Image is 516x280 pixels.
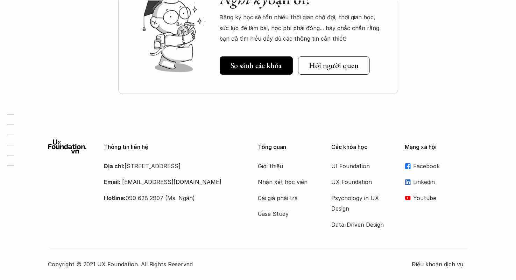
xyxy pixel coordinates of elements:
p: Đăng ký học sẽ tốn nhiều thời gian chờ đợi, thời gian học, sức lực để làm bài, học phí phải đóng.... [220,12,384,44]
p: Facebook [413,161,468,171]
a: Data-Driven Design [332,219,388,230]
p: [STREET_ADDRESS] [104,161,241,171]
p: Các khóa học [332,144,395,150]
h5: So sánh các khóa [231,61,282,70]
p: Youtube [413,193,468,203]
p: Thông tin liên hệ [104,144,241,150]
a: So sánh các khóa [220,56,293,75]
a: Case Study [258,209,314,219]
p: Copyright © 2021 UX Foundation. All Rights Reserved [48,259,412,269]
a: Linkedin [405,177,468,187]
a: Điều khoản dịch vụ [412,259,468,269]
strong: Hotline: [104,194,126,202]
a: Giới thiệu [258,161,314,171]
p: Tổng quan [258,144,321,150]
h5: Hỏi người quen [309,61,359,70]
a: Cái giá phải trả [258,193,314,203]
p: Linkedin [413,177,468,187]
strong: Địa chỉ: [104,163,125,170]
a: Psychology in UX Design [332,193,388,214]
a: Youtube [405,193,468,203]
a: UX Foundation [332,177,388,187]
a: UI Foundation [332,161,388,171]
a: [EMAIL_ADDRESS][DOMAIN_NAME] [122,178,222,185]
a: Hỏi người quen [298,56,370,75]
a: Facebook [405,161,468,171]
p: Mạng xã hội [405,144,468,150]
p: 090 628 2907 (Ms. Ngân) [104,193,241,203]
a: Nhận xét học viên [258,177,314,187]
strong: Email: [104,178,121,185]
